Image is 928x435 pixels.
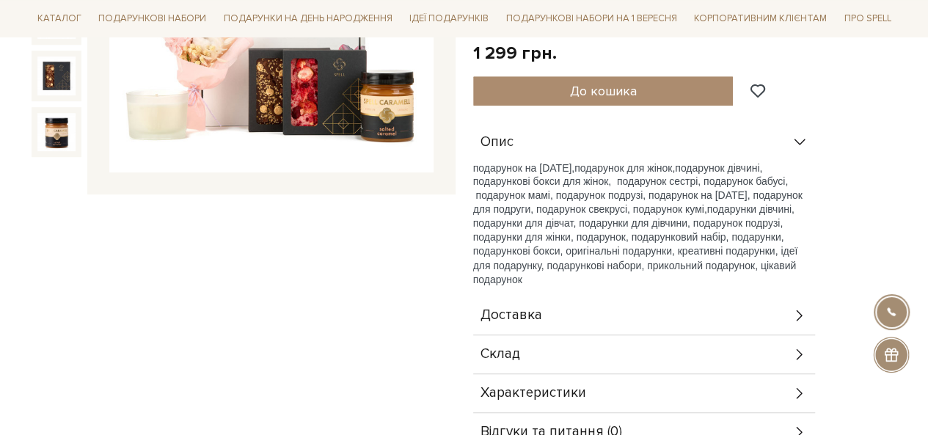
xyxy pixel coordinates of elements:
div: 1 299 грн. [473,42,557,65]
a: Подарунки на День народження [218,7,398,30]
span: Опис [481,136,514,149]
span: подарунки дівчині, подарунки для дівчат, подарунки для дівчини, подарунок подрузі, подарунки для ... [473,203,798,285]
span: подарунок дівчині, подарункові бокси для жінок, подарунок сестрі, подарунок бабусі, подарунок мам... [473,162,803,215]
a: Про Spell [839,7,897,30]
span: До кошика [569,83,636,99]
span: Доставка [481,309,542,322]
button: До кошика [473,76,734,106]
img: Подарунок Сонце з-за хмар [37,56,76,95]
span: Характеристики [481,387,586,400]
a: Подарункові набори [92,7,212,30]
span: подарунок для жінок, [574,162,675,174]
a: Корпоративним клієнтам [688,6,833,31]
a: Каталог [32,7,87,30]
span: Склад [481,348,520,361]
a: Подарункові набори на 1 Вересня [500,6,683,31]
a: Ідеї подарунків [403,7,494,30]
span: подарунок на [DATE], [473,162,575,174]
img: Подарунок Сонце з-за хмар [37,113,76,151]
